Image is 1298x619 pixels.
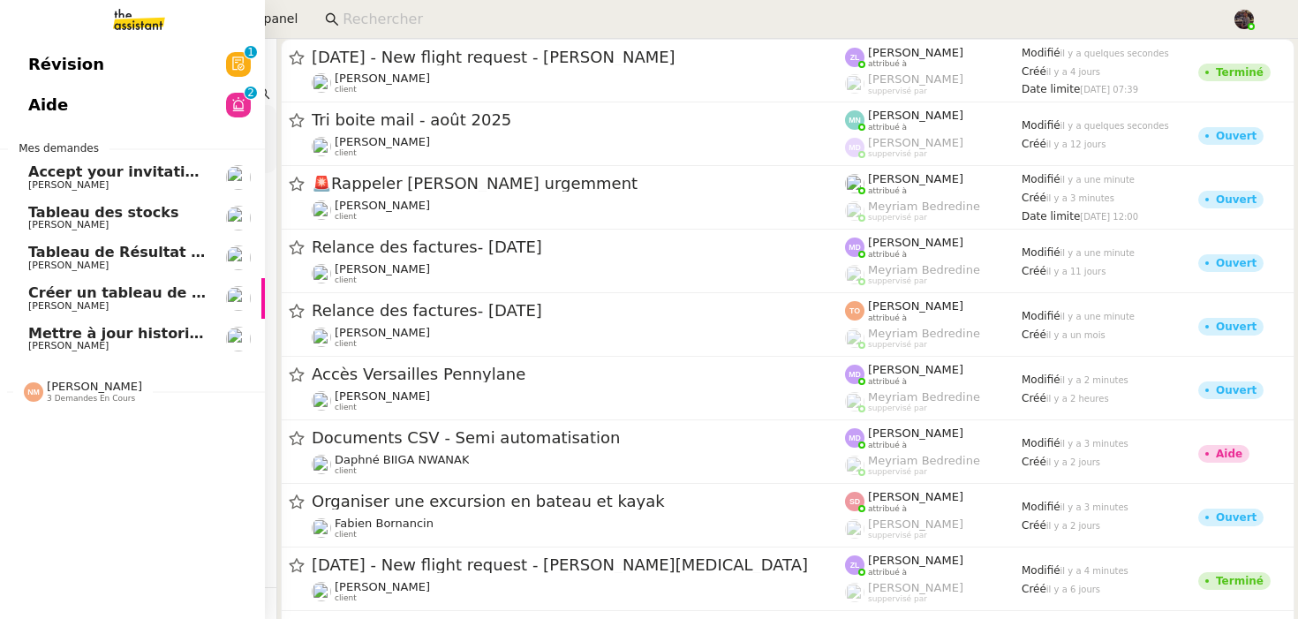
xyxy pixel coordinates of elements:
[1216,258,1256,268] div: Ouvert
[28,92,68,118] span: Aide
[312,49,845,65] span: [DATE] - New flight request - [PERSON_NAME]
[845,519,864,539] img: users%2FoFdbodQ3TgNoWt9kP3GXAs5oaCq1%2Favatar%2Fprofile-pic.png
[1046,585,1100,594] span: il y a 6 jours
[868,467,927,477] span: suppervisé par
[845,555,864,575] img: svg
[335,85,357,94] span: client
[845,583,864,602] img: users%2FoFdbodQ3TgNoWt9kP3GXAs5oaCq1%2Favatar%2Fprofile-pic.png
[868,363,963,376] span: [PERSON_NAME]
[1046,521,1100,531] span: il y a 2 jours
[28,179,109,191] span: [PERSON_NAME]
[1216,131,1256,141] div: Ouvert
[1046,140,1106,149] span: il y a 12 jours
[28,204,178,221] span: Tableau des stocks
[343,8,1214,32] input: Rechercher
[1022,501,1060,513] span: Modifié
[312,326,845,349] app-user-detailed-label: client
[312,264,331,283] img: users%2FrssbVgR8pSYriYNmUDKzQX9syo02%2Favatar%2Fb215b948-7ecd-4adc-935c-e0e4aeaee93e
[312,72,845,94] app-user-detailed-label: client
[845,299,1022,322] app-user-label: attribué à
[868,123,907,132] span: attribué à
[868,377,907,387] span: attribué à
[1022,138,1046,150] span: Créé
[845,72,1022,95] app-user-label: suppervisé par
[1046,267,1106,276] span: il y a 11 jours
[312,176,845,192] span: Rappeler [PERSON_NAME] urgemment
[24,382,43,402] img: svg
[312,580,845,603] app-user-detailed-label: client
[868,454,980,467] span: Meyriam Bedredine
[28,300,109,312] span: [PERSON_NAME]
[312,199,845,222] app-user-detailed-label: client
[312,73,331,93] img: users%2FC9SBsJ0duuaSgpQFj5LgoEX8n0o2%2Favatar%2Fec9d51b8-9413-4189-adfb-7be4d8c96a3c
[1060,566,1128,576] span: il y a 4 minutes
[845,174,864,193] img: users%2FyQfMwtYgTqhRP2YHWHmG2s2LYaD3%2Favatar%2Fprofile-pic.png
[312,494,845,510] span: Organiser une excursion en bateau et kayak
[868,340,927,350] span: suppervisé par
[312,517,845,540] app-user-detailed-label: client
[335,530,357,540] span: client
[868,568,907,577] span: attribué à
[1060,121,1169,131] span: il y a quelques secondes
[335,517,434,530] span: Fabien Bornancin
[312,174,331,192] span: 🚨
[1216,194,1256,205] div: Ouvert
[312,430,845,446] span: Documents CSV - Semi automatisation
[1022,583,1046,595] span: Créé
[312,200,331,220] img: users%2FPVo4U3nC6dbZZPS5thQt7kGWk8P2%2Favatar%2F1516997780130.jpeg
[868,554,963,567] span: [PERSON_NAME]
[1022,246,1060,259] span: Modifié
[845,201,864,221] img: users%2FaellJyylmXSg4jqeVbanehhyYJm1%2Favatar%2Fprofile-pic%20(4).png
[8,140,109,157] span: Mes demandes
[335,580,430,593] span: [PERSON_NAME]
[845,265,864,284] img: users%2FaellJyylmXSg4jqeVbanehhyYJm1%2Favatar%2Fprofile-pic%20(4).png
[28,325,472,342] span: Mettre à jour historique Abaco Exercice [DATE] - [DATE]
[312,137,331,156] img: users%2F9mvJqJUvllffspLsQzytnd0Nt4c2%2Favatar%2F82da88e3-d90d-4e39-b37d-dcb7941179ae
[1046,67,1100,77] span: il y a 4 jours
[1022,519,1046,532] span: Créé
[868,172,963,185] span: [PERSON_NAME]
[868,390,980,404] span: Meyriam Bedredine
[28,340,109,351] span: [PERSON_NAME]
[1022,83,1080,95] span: Date limite
[868,427,963,440] span: [PERSON_NAME]
[335,212,357,222] span: client
[868,59,907,69] span: attribué à
[845,110,864,130] img: svg
[868,186,907,196] span: attribué à
[1060,49,1169,58] span: il y a quelques secondes
[312,455,331,474] img: users%2FKPVW5uJ7nAf2BaBJPZnFMauzfh73%2Favatar%2FDigitalCollectionThumbnailHandler.jpeg
[868,594,927,604] span: suppervisé par
[868,581,963,594] span: [PERSON_NAME]
[845,456,864,475] img: users%2FaellJyylmXSg4jqeVbanehhyYJm1%2Favatar%2Fprofile-pic%20(4).png
[312,518,331,538] img: users%2FNsDxpgzytqOlIY2WSYlFcHtx26m1%2Favatar%2F8901.jpg
[845,74,864,94] img: users%2FoFdbodQ3TgNoWt9kP3GXAs5oaCq1%2Favatar%2Fprofile-pic.png
[868,46,963,59] span: [PERSON_NAME]
[1022,119,1060,132] span: Modifié
[247,87,254,102] p: 2
[335,593,357,603] span: client
[845,328,864,348] img: users%2FaellJyylmXSg4jqeVbanehhyYJm1%2Favatar%2Fprofile-pic%20(4).png
[312,366,845,382] span: Accès Versailles Pennylane
[1216,67,1264,78] div: Terminé
[312,557,845,573] span: [DATE] - New flight request - [PERSON_NAME][MEDICAL_DATA]
[335,466,357,476] span: client
[845,365,864,384] img: svg
[845,172,1022,195] app-user-label: attribué à
[312,239,845,255] span: Relance des factures- [DATE]
[226,245,251,270] img: users%2FAXgjBsdPtrYuxuZvIJjRexEdqnq2%2Favatar%2F1599931753966.jpeg
[1060,312,1135,321] span: il y a une minute
[226,206,251,230] img: users%2FAXgjBsdPtrYuxuZvIJjRexEdqnq2%2Favatar%2F1599931753966.jpeg
[247,46,254,62] p: 1
[226,165,251,190] img: users%2FrLg9kJpOivdSURM9kMyTNR7xGo72%2Favatar%2Fb3a3d448-9218-437f-a4e5-c617cb932dda
[28,163,533,180] span: Accept your invitation to join shared calenda"[PERSON_NAME]"
[845,48,864,67] img: svg
[868,263,980,276] span: Meyriam Bedredine
[845,427,1022,449] app-user-label: attribué à
[1022,192,1046,204] span: Créé
[868,404,927,413] span: suppervisé par
[1060,175,1135,185] span: il y a une minute
[28,284,383,301] span: Créer un tableau de bord gestion marge PAF
[312,328,331,347] img: users%2FrssbVgR8pSYriYNmUDKzQX9syo02%2Favatar%2Fb215b948-7ecd-4adc-935c-e0e4aeaee93e
[335,148,357,158] span: client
